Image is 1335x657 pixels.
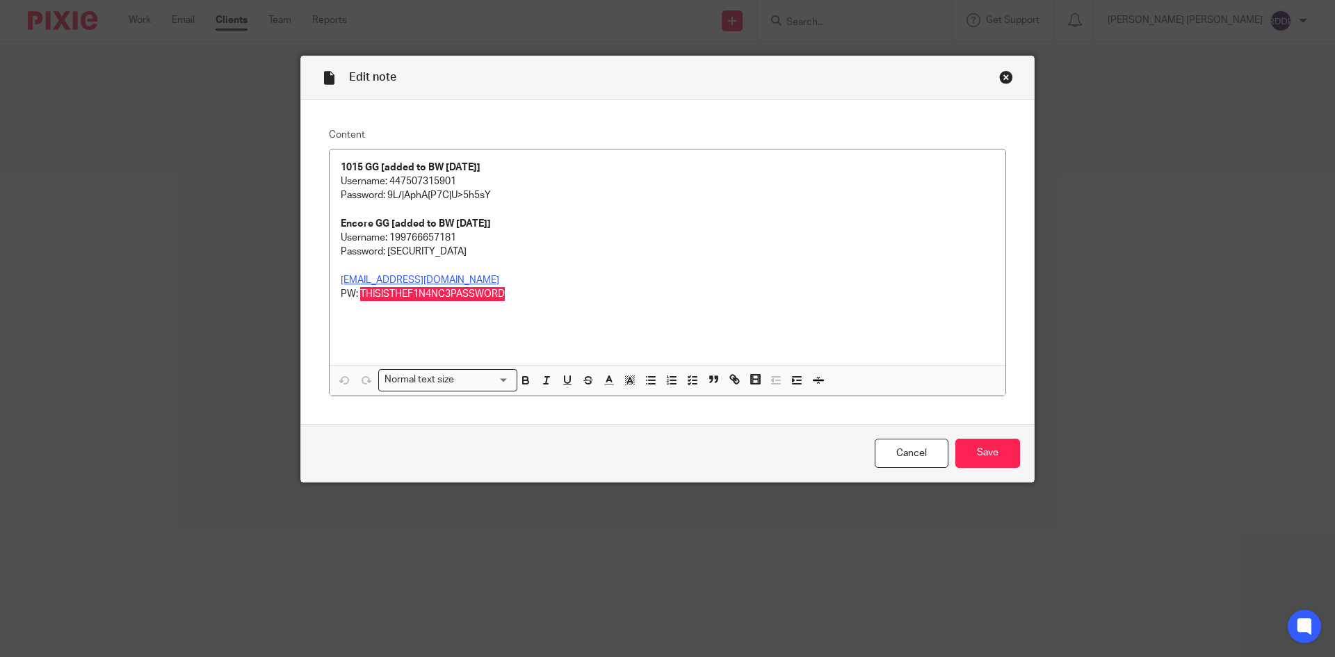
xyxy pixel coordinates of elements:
input: Save [955,439,1020,469]
strong: 1015 GG [added to BW [DATE]] [341,163,480,172]
a: Cancel [875,439,948,469]
input: Search for option [459,373,509,387]
div: Search for option [378,369,517,391]
p: Username: 199766657181 [341,231,994,245]
span: Edit note [349,72,396,83]
div: Close this dialog window [999,70,1013,84]
a: [EMAIL_ADDRESS][DOMAIN_NAME] [341,275,499,285]
strong: Encore GG [added to BW [DATE]] [341,219,491,229]
p: Password: 9L/|AphA{P7C|U>5h5sY [341,188,994,202]
p: Password: [SECURITY_DATA] [341,245,994,259]
label: Content [329,128,1006,142]
p: PW: THISISTHEF1N4NC3PASSWORD [341,287,994,301]
p: Username: 447507315901 [341,175,994,188]
span: Normal text size [382,373,458,387]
